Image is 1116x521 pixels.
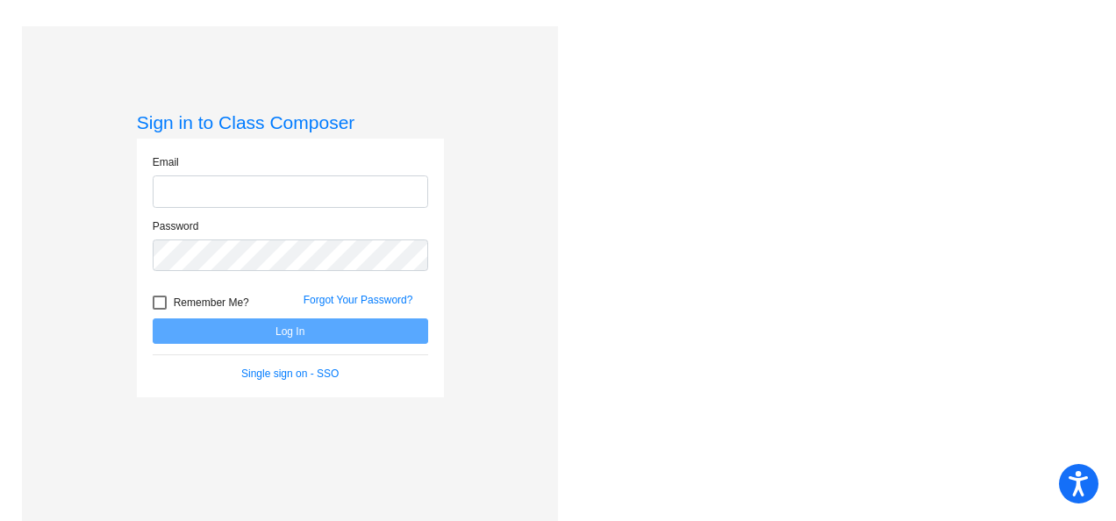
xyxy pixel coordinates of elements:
h3: Sign in to Class Composer [137,111,444,133]
label: Email [153,154,179,170]
a: Single sign on - SSO [241,368,339,380]
a: Forgot Your Password? [304,294,413,306]
span: Remember Me? [174,292,249,313]
button: Log In [153,318,428,344]
label: Password [153,218,199,234]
